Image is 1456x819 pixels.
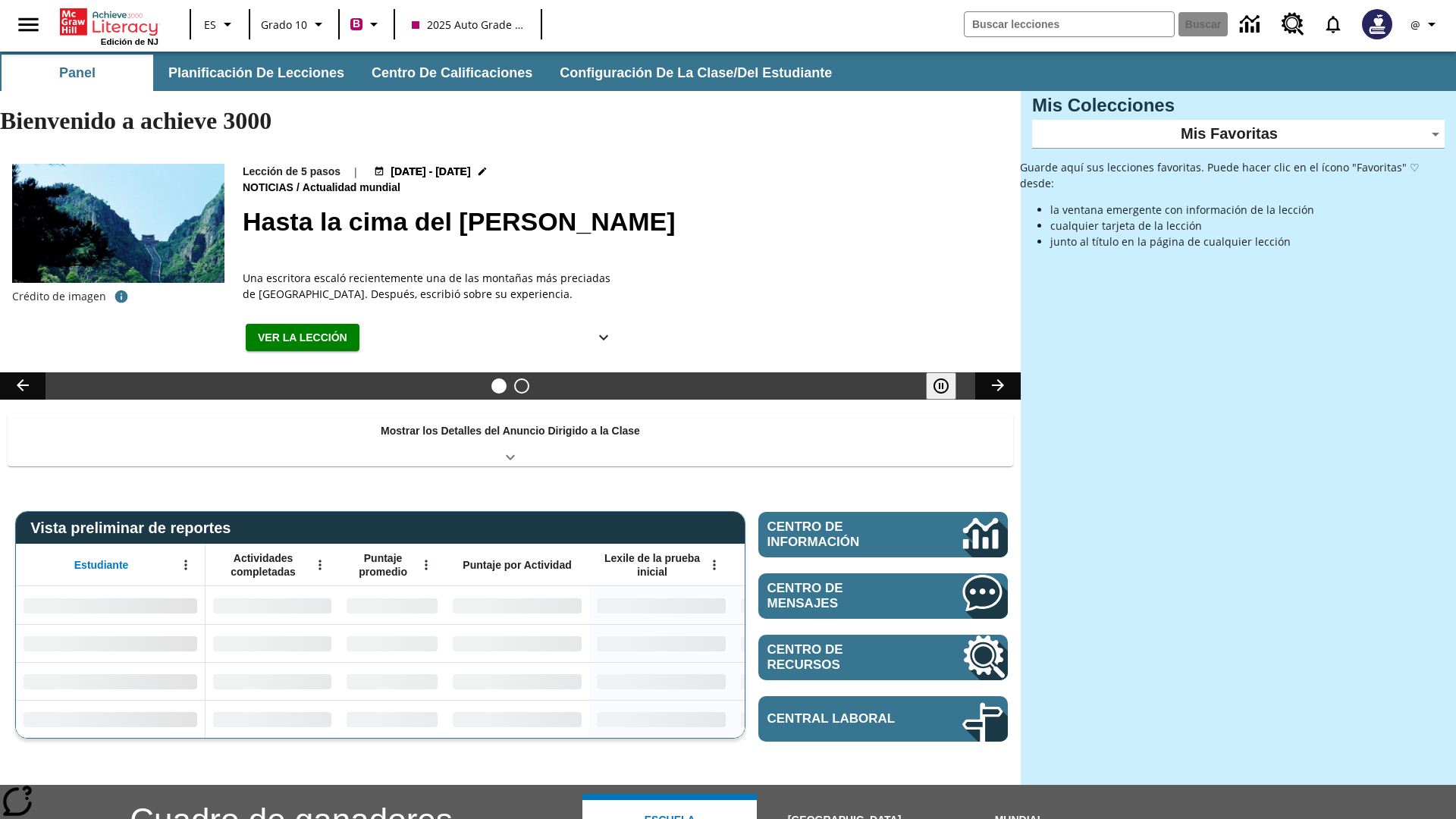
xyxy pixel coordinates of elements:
h3: Mis Colecciones [1032,95,1445,116]
a: Central laboral [758,696,1008,742]
div: Mis Favoritas [1032,120,1445,149]
span: Centro de información [767,519,911,550]
span: Noticias [243,180,297,196]
button: Ver la lección [246,324,359,352]
li: cualquier tarjeta de la lección [1050,218,1445,234]
div: Sin datos, [733,662,877,700]
div: Portada [60,5,158,46]
span: Actividades completadas [213,551,313,579]
button: Diapositiva 1 Hasta la cima del monte Tai [491,378,507,394]
a: Centro de recursos, Se abrirá en una pestaña nueva. [1272,4,1313,45]
span: [DATE] - [DATE] [391,164,470,180]
span: Centro de recursos [767,642,917,673]
span: Puntaje por Actividad [463,558,571,572]
button: Ver más [588,324,619,352]
button: Diapositiva 2 Definiendo el propósito del Gobierno [514,378,529,394]
button: Grado: Grado 10, Elige un grado [255,11,334,38]
span: Estudiante [74,558,129,572]
button: Planificación de lecciones [156,55,356,91]
a: Centro de información [1231,4,1272,45]
button: Abrir menú [415,554,438,576]
span: Grado 10 [261,17,307,33]
button: Crédito de foto e imágenes relacionadas: Dominio público/Charlie Fong [106,283,136,310]
div: Sin datos, [206,624,339,662]
span: Puntaje promedio [347,551,419,579]
span: Edición de NJ [101,37,158,46]
button: Abrir menú [703,554,726,576]
span: Central laboral [767,711,917,726]
button: 22 jul - 30 jun Elegir fechas [371,164,491,180]
div: Sin datos, [206,586,339,624]
button: Centro de calificaciones [359,55,544,91]
div: Sin datos, [339,662,445,700]
span: @ [1410,17,1420,33]
span: | [353,164,359,180]
span: B [353,14,360,33]
p: Guarde aquí sus lecciones favoritas. Puede hacer clic en el ícono "Favoritas" ♡ desde: [1020,159,1445,191]
a: Centro de información [758,512,1008,557]
button: Abrir menú [309,554,331,576]
button: Abrir el menú lateral [6,2,51,47]
div: Sin datos, [733,586,877,624]
button: Perfil/Configuración [1401,11,1450,38]
p: Lección de 5 pasos [243,164,340,180]
li: junto al título en la página de cualquier lección [1050,234,1445,249]
div: Pausar [926,372,971,400]
div: Sin datos, [733,700,877,738]
div: Sin datos, [733,624,877,662]
p: Crédito de imagen [12,289,106,304]
div: Sin datos, [339,700,445,738]
span: Vista preliminar de reportes [30,519,238,537]
input: Buscar campo [965,12,1174,36]
button: Panel [2,55,153,91]
span: 2025 Auto Grade 10 [412,17,524,33]
div: Sin datos, [339,586,445,624]
li: la ventana emergente con información de la lección [1050,202,1445,218]
button: Configuración de la clase/del estudiante [548,55,844,91]
span: / [297,181,300,193]
button: Escoja un nuevo avatar [1353,5,1401,44]
div: Sin datos, [206,662,339,700]
h2: Hasta la cima del monte Tai [243,202,1003,241]
button: Lenguaje: ES, Selecciona un idioma [196,11,244,38]
img: Avatar [1362,9,1392,39]
div: Una escritora escaló recientemente una de las montañas más preciadas de [GEOGRAPHIC_DATA]. Despué... [243,270,622,302]
a: Centro de mensajes [758,573,1008,619]
div: Mostrar los Detalles del Anuncio Dirigido a la Clase [8,414,1013,466]
div: Sin datos, [339,624,445,662]
p: Mostrar los Detalles del Anuncio Dirigido a la Clase [381,423,640,439]
img: 6000 escalones de piedra para escalar el Monte Tai en la campiña china [12,164,224,284]
button: Boost El color de la clase es rojo violeta. Cambiar el color de la clase. [344,11,389,38]
a: Centro de recursos, Se abrirá en una pestaña nueva. [758,635,1008,680]
span: ES [204,17,216,33]
div: Sin datos, [206,700,339,738]
span: Actualidad mundial [303,180,403,196]
button: Pausar [926,372,956,400]
a: Portada [60,7,158,37]
span: Lexile de la prueba inicial [597,551,708,579]
a: Notificaciones [1313,5,1353,44]
span: Centro de mensajes [767,581,917,611]
span: Una escritora escaló recientemente una de las montañas más preciadas de China. Después, escribió ... [243,270,622,302]
button: Abrir menú [174,554,197,576]
button: Carrusel de lecciones, seguir [975,372,1021,400]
